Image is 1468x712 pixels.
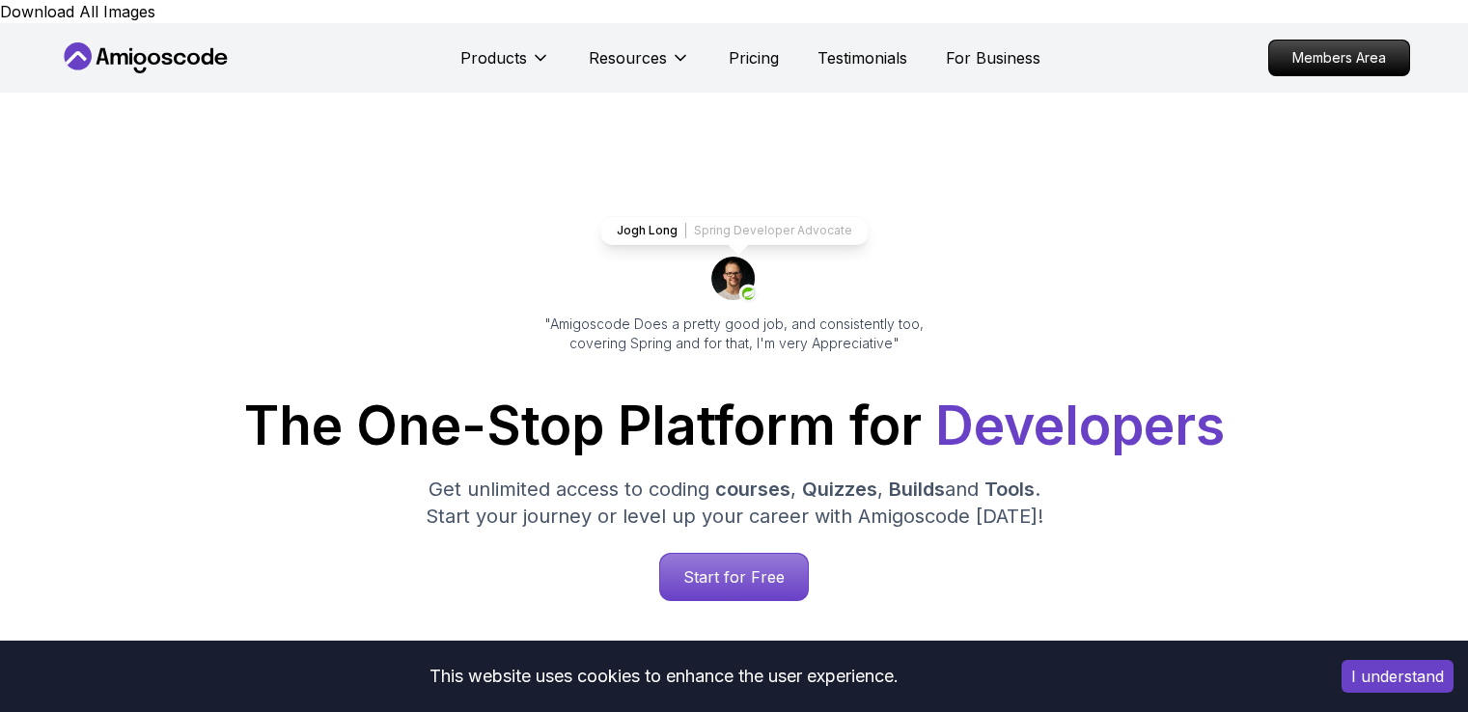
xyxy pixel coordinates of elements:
[460,46,527,69] p: Products
[715,478,790,501] span: courses
[518,315,951,353] p: "Amigoscode Does a pretty good job, and consistently too, covering Spring and for that, I'm very ...
[410,476,1059,530] p: Get unlimited access to coding , , and . Start your journey or level up your career with Amigosco...
[589,46,690,85] button: Resources
[589,46,667,69] p: Resources
[660,554,808,600] p: Start for Free
[74,399,1395,452] h1: The One-Stop Platform for
[935,394,1225,457] span: Developers
[889,478,945,501] span: Builds
[946,46,1040,69] a: For Business
[984,478,1035,501] span: Tools
[460,46,550,85] button: Products
[617,223,678,238] p: Jogh Long
[729,46,779,69] a: Pricing
[1268,40,1410,76] a: Members Area
[1342,660,1454,693] button: Accept cookies
[1269,41,1409,75] p: Members Area
[802,478,877,501] span: Quizzes
[711,257,758,303] img: josh long
[694,223,852,238] p: Spring Developer Advocate
[14,655,1313,698] div: This website uses cookies to enhance the user experience.
[659,553,809,601] a: Start for Free
[817,46,907,69] a: Testimonials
